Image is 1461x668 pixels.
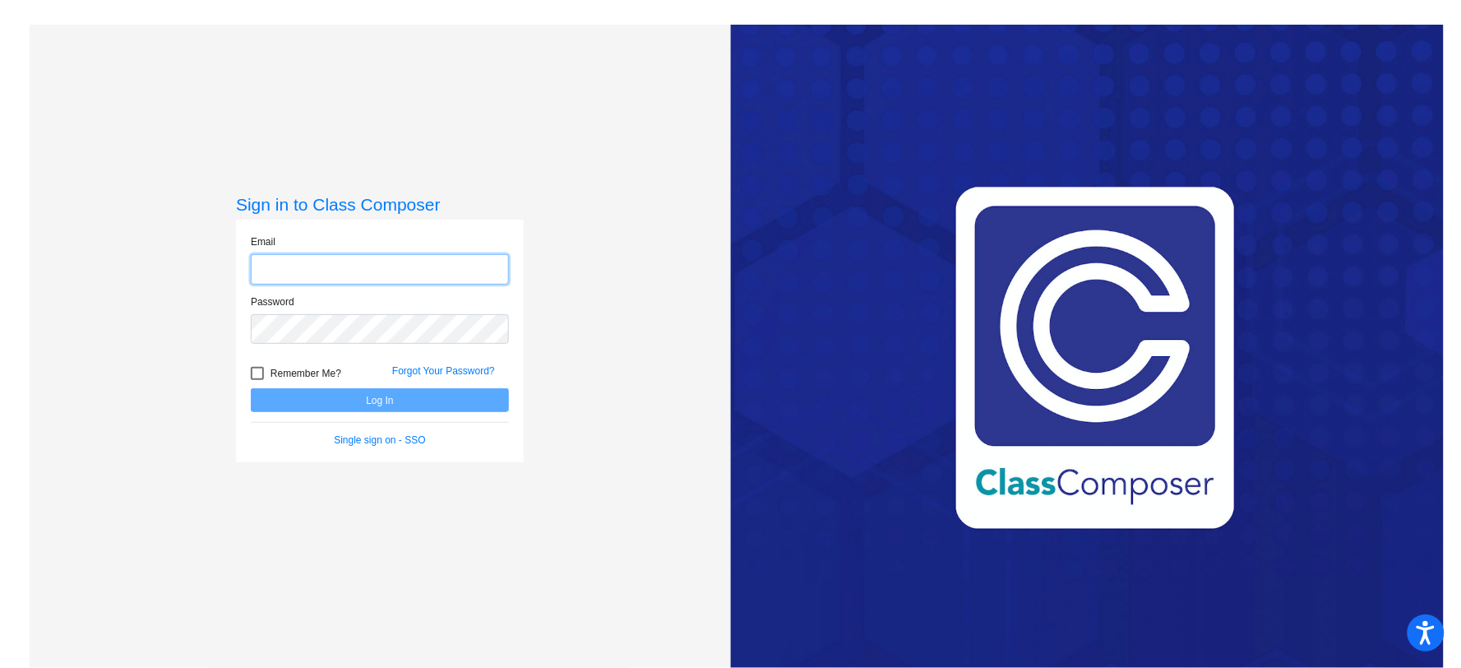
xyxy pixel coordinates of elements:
[270,364,341,383] span: Remember Me?
[251,388,509,412] button: Log In
[251,295,294,309] label: Password
[251,234,275,249] label: Email
[334,434,425,446] a: Single sign on - SSO
[236,194,524,215] h3: Sign in to Class Composer
[392,365,495,377] a: Forgot Your Password?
